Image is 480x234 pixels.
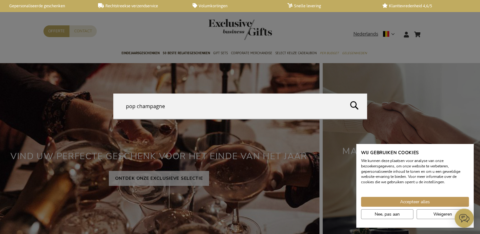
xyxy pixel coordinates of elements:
[361,158,469,185] p: We kunnen deze plaatsen voor analyse van onze bezoekersgegevens, om onze website te verbeteren, g...
[361,197,469,207] button: Accepteer alle cookies
[113,94,367,119] input: Doorzoek de hele winkel
[287,3,372,9] a: Snelle levering
[3,3,88,9] a: Gepersonaliseerde geschenken
[400,198,430,205] span: Accepteer alles
[382,3,467,9] a: Klanttevredenheid 4,6/5
[193,3,277,9] a: Volumkortingen
[455,209,474,228] iframe: belco-activator-frame
[361,150,469,156] h2: Wij gebruiken cookies
[375,211,400,218] span: Nee, pas aan
[361,209,413,219] button: Pas cookie voorkeuren aan
[433,211,452,218] span: Weigeren
[417,209,469,219] button: Alle cookies weigeren
[98,3,183,9] a: Rechtstreekse verzendservice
